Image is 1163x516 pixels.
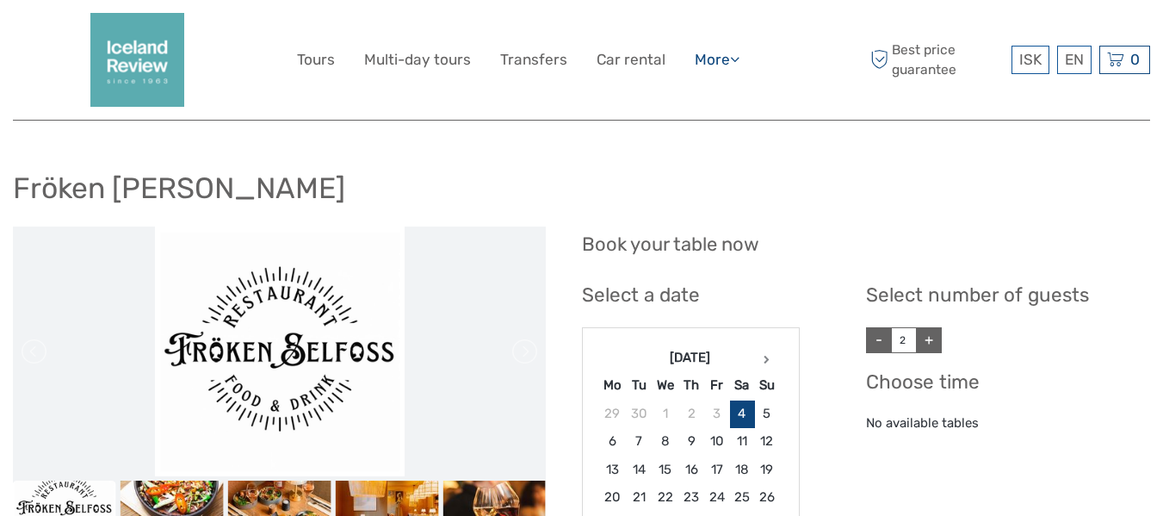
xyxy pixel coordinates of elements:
td: 1 [652,400,678,427]
td: 21 [626,484,652,512]
h3: Select number of guests [866,283,1150,307]
td: 14 [626,456,652,483]
p: We're away right now. Please check back later! [24,30,195,44]
th: Fr [704,372,729,400]
h3: Select a date [582,283,830,307]
td: 6 [598,428,626,456]
td: 23 [678,484,704,512]
h3: Choose time [866,370,1150,394]
td: 4 [729,400,754,427]
td: 17 [704,456,729,483]
img: 2352-2242c590-57d0-4cbf-9375-f685811e12ac_logo_big.png [90,13,184,107]
td: 26 [754,484,779,512]
td: 15 [652,456,678,483]
td: 2 [678,400,704,427]
td: 30 [626,400,652,427]
td: 13 [598,456,626,483]
th: We [652,372,678,400]
td: 29 [598,400,626,427]
a: Tours [297,47,335,72]
a: Transfers [500,47,567,72]
td: 24 [704,484,729,512]
td: 3 [704,400,729,427]
h1: Fröken [PERSON_NAME] [13,171,345,206]
span: ISK [1019,51,1042,68]
th: Su [754,372,779,400]
a: + [916,327,942,353]
a: - [866,327,892,353]
h2: Book your table now [582,233,759,256]
th: [DATE] [626,344,754,371]
span: 0 [1128,51,1142,68]
div: EN [1057,46,1092,74]
td: 8 [652,428,678,456]
th: Th [678,372,704,400]
th: Mo [598,372,626,400]
th: Tu [626,372,652,400]
button: Open LiveChat chat widget [198,27,219,47]
td: 25 [729,484,754,512]
th: Sa [729,372,754,400]
td: 19 [754,456,779,483]
td: 11 [729,428,754,456]
a: Car rental [597,47,665,72]
td: 9 [678,428,704,456]
td: 22 [652,484,678,512]
td: 12 [754,428,779,456]
td: 18 [729,456,754,483]
td: 20 [598,484,626,512]
span: Best price guarantee [866,40,1007,78]
a: More [695,47,739,72]
a: Multi-day tours [364,47,471,72]
div: No available tables [866,414,1150,432]
td: 16 [678,456,704,483]
td: 10 [704,428,729,456]
img: 34fe05c0373440ba85ba0d4ca68a51ed_main_slider.png [155,227,405,476]
td: 7 [626,428,652,456]
td: 5 [754,400,779,427]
